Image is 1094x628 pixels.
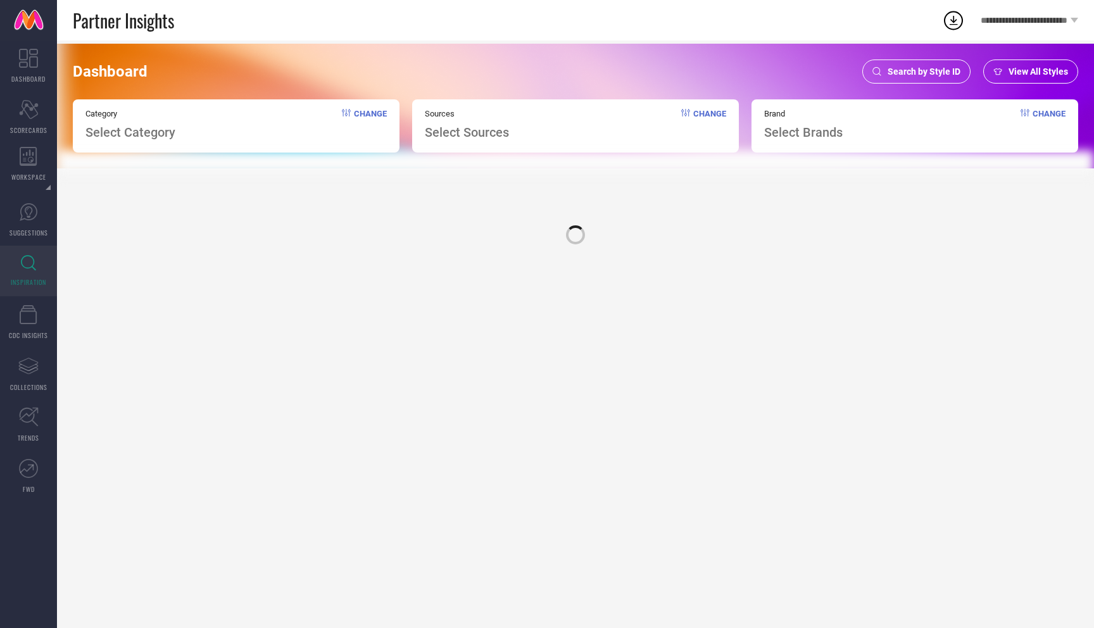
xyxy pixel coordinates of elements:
span: Change [354,109,387,140]
span: View All Styles [1009,66,1068,77]
span: Select Brands [764,125,843,140]
span: Dashboard [73,63,148,80]
span: TRENDS [18,433,39,443]
span: COLLECTIONS [10,382,47,392]
span: Change [693,109,726,140]
span: SCORECARDS [10,125,47,135]
span: DASHBOARD [11,74,46,84]
span: CDC INSIGHTS [9,330,48,340]
span: Partner Insights [73,8,174,34]
span: Sources [425,109,509,118]
span: Select Sources [425,125,509,140]
span: FWD [23,484,35,494]
span: Search by Style ID [888,66,960,77]
span: Brand [764,109,843,118]
span: Change [1033,109,1066,140]
span: Category [85,109,175,118]
div: Open download list [942,9,965,32]
span: INSPIRATION [11,277,46,287]
span: SUGGESTIONS [9,228,48,237]
span: Select Category [85,125,175,140]
span: WORKSPACE [11,172,46,182]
